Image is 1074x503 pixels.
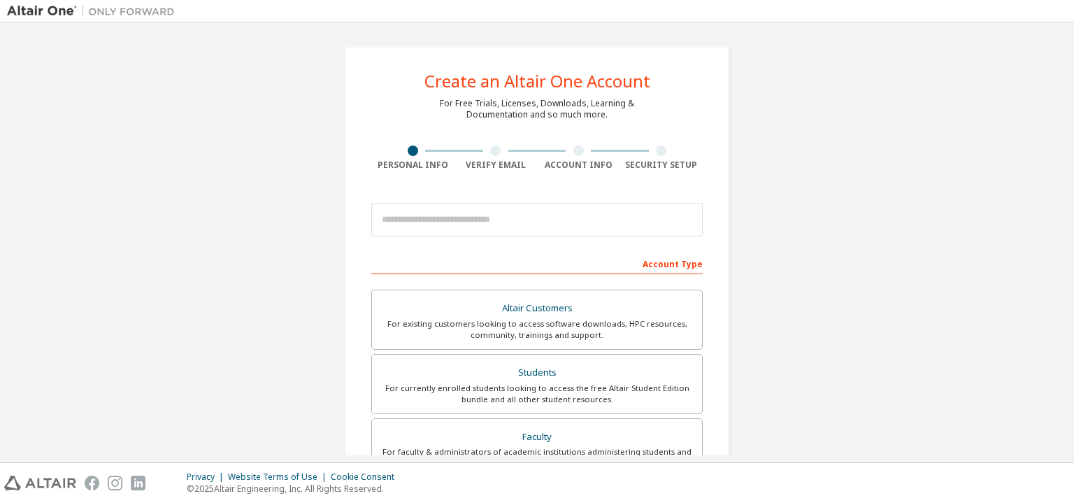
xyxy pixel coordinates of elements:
div: Privacy [187,472,228,483]
div: Create an Altair One Account [424,73,650,90]
div: Account Type [371,252,703,274]
div: Faculty [380,427,694,447]
div: Security Setup [620,160,703,171]
div: Personal Info [371,160,454,171]
img: Altair One [7,4,182,18]
div: For existing customers looking to access software downloads, HPC resources, community, trainings ... [380,318,694,341]
div: For currently enrolled students looking to access the free Altair Student Edition bundle and all ... [380,383,694,405]
div: For faculty & administrators of academic institutions administering students and accessing softwa... [380,446,694,469]
div: For Free Trials, Licenses, Downloads, Learning & Documentation and so much more. [440,98,634,120]
div: Website Terms of Use [228,472,331,483]
p: © 2025 Altair Engineering, Inc. All Rights Reserved. [187,483,403,495]
img: facebook.svg [85,476,99,490]
img: altair_logo.svg [4,476,76,490]
div: Verify Email [454,160,538,171]
div: Altair Customers [380,299,694,318]
img: instagram.svg [108,476,122,490]
div: Account Info [537,160,620,171]
div: Students [380,363,694,383]
div: Cookie Consent [331,472,403,483]
img: linkedin.svg [131,476,145,490]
